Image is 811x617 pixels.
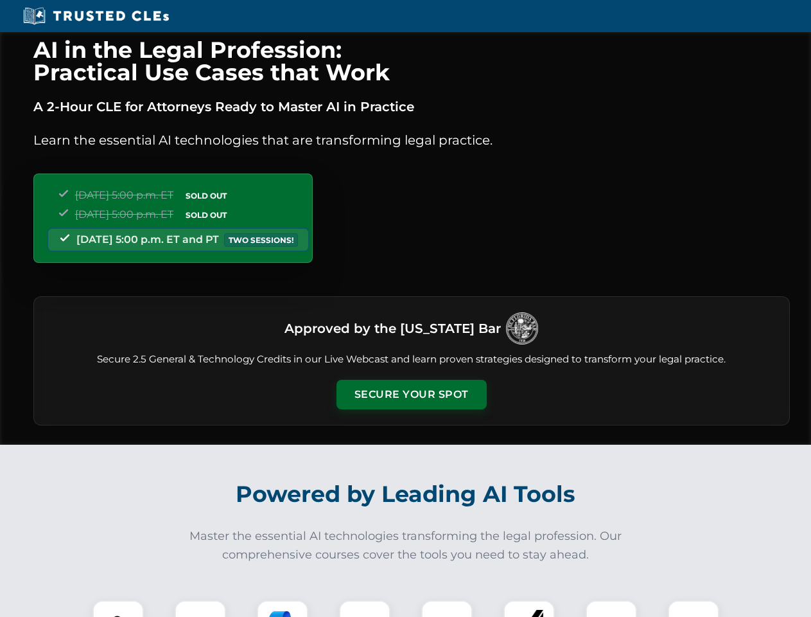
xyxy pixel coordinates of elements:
button: Secure Your Spot [336,380,487,409]
p: A 2-Hour CLE for Attorneys Ready to Master AI in Practice [33,96,790,117]
span: [DATE] 5:00 p.m. ET [75,189,173,201]
p: Learn the essential AI technologies that are transforming legal practice. [33,130,790,150]
p: Secure 2.5 General & Technology Credits in our Live Webcast and learn proven strategies designed ... [49,352,774,367]
h1: AI in the Legal Profession: Practical Use Cases that Work [33,39,790,84]
h2: Powered by Leading AI Tools [50,472,762,517]
p: Master the essential AI technologies transforming the legal profession. Our comprehensive courses... [181,527,631,564]
h3: Approved by the [US_STATE] Bar [284,317,501,340]
span: SOLD OUT [181,189,231,202]
span: [DATE] 5:00 p.m. ET [75,208,173,220]
img: Trusted CLEs [19,6,173,26]
span: SOLD OUT [181,208,231,222]
img: Logo [506,312,538,344]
